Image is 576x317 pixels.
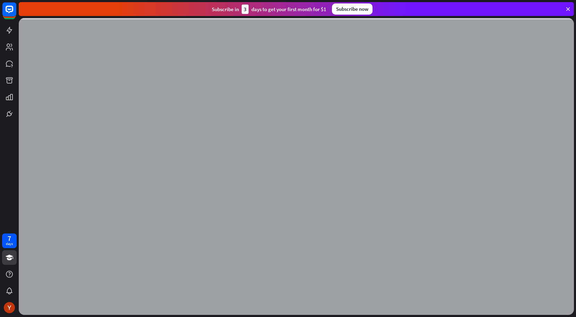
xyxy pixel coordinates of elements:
div: 3 [242,5,249,14]
div: days [6,241,13,246]
div: 7 [8,235,11,241]
div: Subscribe in days to get your first month for $1 [212,5,326,14]
a: 7 days [2,233,17,248]
div: Subscribe now [332,3,373,15]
